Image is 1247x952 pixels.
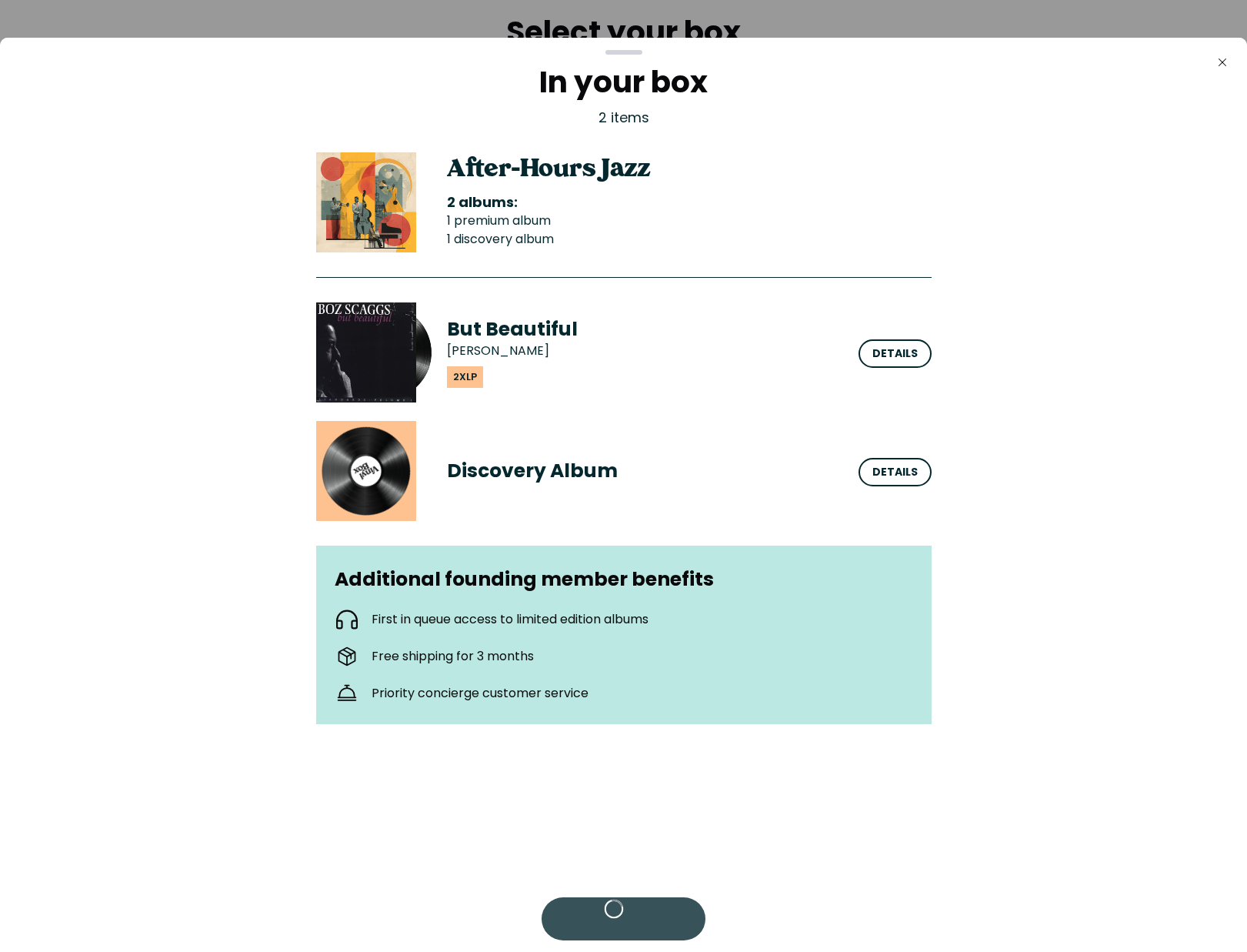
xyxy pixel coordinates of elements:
h2: After-Hours Jazz [447,156,932,184]
li: 1 discovery album [447,230,932,249]
h2: In your box [316,67,932,98]
li: 1 premium album [447,212,932,230]
p: Priority concierge customer service [372,684,588,703]
button: Discovery Album artworkDiscovery Album Details [316,421,932,521]
p: 2 items [316,107,932,128]
p: Free shipping for 3 months [372,647,534,666]
p: First in queue access to limited edition albums [372,610,649,629]
p: [PERSON_NAME] [447,342,549,361]
div: Details [872,346,918,362]
button: But Beautiful (2xLP) artworkBut Beautiful [PERSON_NAME]2xLP Details [316,302,932,403]
h3: 2 albums: [447,193,932,212]
h3: Additional founding member benefits [335,564,913,595]
h3: Discovery Album [447,459,840,483]
h3: But Beautiful [447,318,840,342]
div: Details [872,464,918,480]
p: 2xLP [447,367,483,388]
